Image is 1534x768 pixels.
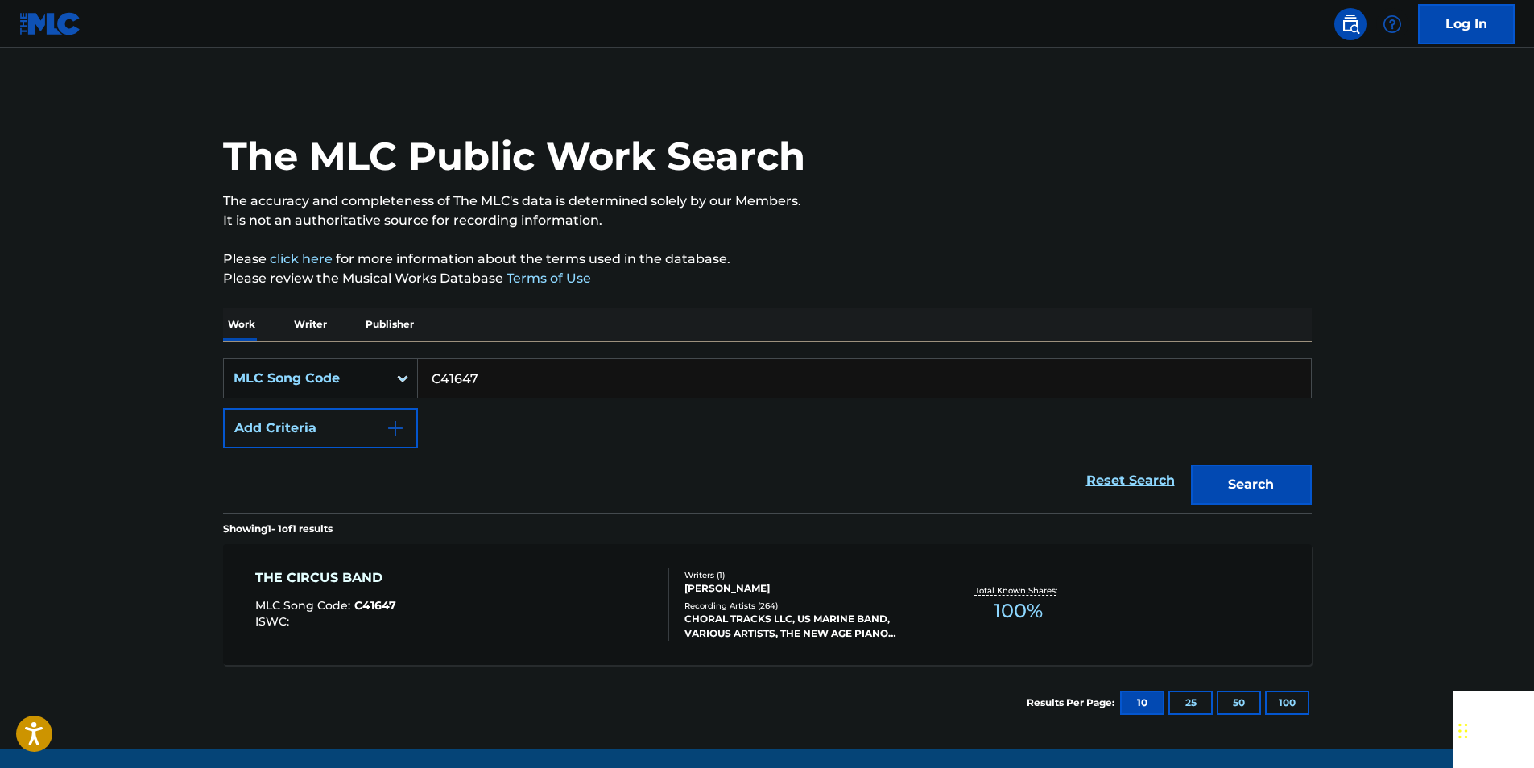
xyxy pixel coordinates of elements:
[223,211,1312,230] p: It is not an authoritative source for recording information.
[223,544,1312,665] a: THE CIRCUS BANDMLC Song Code:C41647ISWC:Writers (1)[PERSON_NAME]Recording Artists (264)CHORAL TRA...
[1334,8,1367,40] a: Public Search
[503,270,591,286] a: Terms of Use
[19,12,81,35] img: MLC Logo
[361,308,419,341] p: Publisher
[1458,707,1468,755] div: Drag
[1027,696,1118,710] p: Results Per Page:
[223,250,1312,269] p: Please for more information about the terms used in the database.
[1120,691,1164,715] button: 10
[255,614,293,629] span: ISWC :
[684,600,928,612] div: Recording Artists ( 264 )
[1418,4,1515,44] a: Log In
[975,584,1061,597] p: Total Known Shares:
[255,568,396,588] div: THE CIRCUS BAND
[354,598,396,613] span: C41647
[223,408,418,448] button: Add Criteria
[255,598,354,613] span: MLC Song Code :
[289,308,332,341] p: Writer
[223,192,1312,211] p: The accuracy and completeness of The MLC's data is determined solely by our Members.
[386,419,405,438] img: 9d2ae6d4665cec9f34b9.svg
[223,269,1312,288] p: Please review the Musical Works Database
[270,251,333,266] a: click here
[1078,463,1183,498] a: Reset Search
[1265,691,1309,715] button: 100
[1341,14,1360,34] img: search
[223,522,333,536] p: Showing 1 - 1 of 1 results
[1453,691,1534,768] iframe: Chat Widget
[684,581,928,596] div: [PERSON_NAME]
[223,132,805,180] h1: The MLC Public Work Search
[223,358,1312,513] form: Search Form
[994,597,1043,626] span: 100 %
[1383,14,1402,34] img: help
[684,569,928,581] div: Writers ( 1 )
[1376,8,1408,40] div: Help
[1168,691,1213,715] button: 25
[684,612,928,641] div: CHORAL TRACKS LLC, US MARINE BAND, VARIOUS ARTISTS, THE NEW AGE PIANO COLLEGE OF MUSIC,THE NEW AG...
[1191,465,1312,505] button: Search
[1217,691,1261,715] button: 50
[234,369,378,388] div: MLC Song Code
[223,308,260,341] p: Work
